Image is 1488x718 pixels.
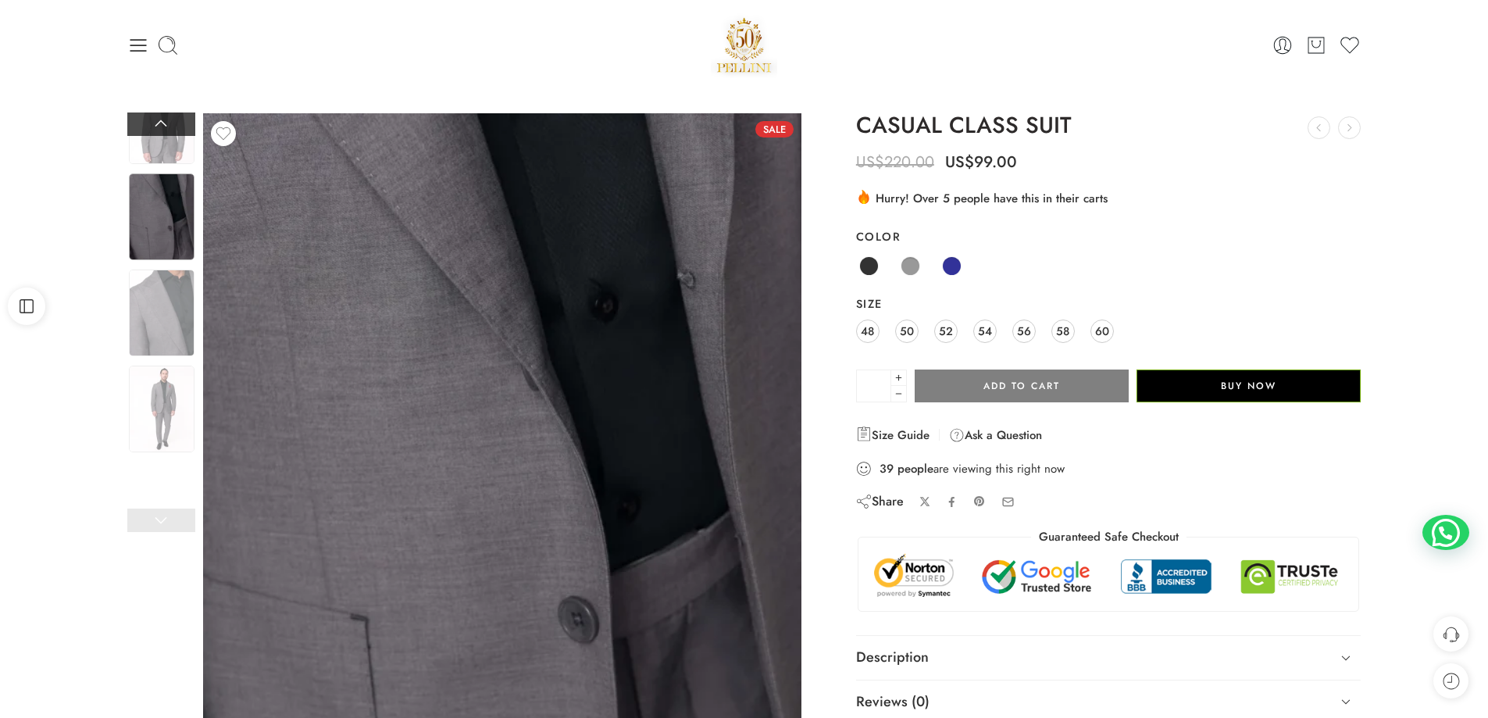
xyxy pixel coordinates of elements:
a: Cart [1305,34,1327,56]
h1: CASUAL CLASS SUIT [856,113,1361,138]
label: Color [856,229,1361,245]
a: 50 [895,320,919,343]
a: 58 [1051,320,1075,343]
span: US$ [856,151,884,173]
span: 60 [1095,320,1109,341]
img: co-nb8-scaled-1.webp [129,173,194,260]
span: 54 [978,320,992,341]
a: 52 [934,320,958,343]
input: Product quantity [856,370,891,402]
a: Pellini - [711,12,778,78]
div: Hurry! Over 5 people have this in their carts [856,188,1361,207]
span: 52 [939,320,953,341]
a: 56 [1012,320,1036,343]
bdi: 220.00 [856,151,934,173]
a: Size Guide [856,426,930,445]
span: 50 [900,320,914,341]
img: co-nb8-scaled-1.webp [129,366,194,452]
bdi: 99.00 [945,151,1017,173]
div: are viewing this right now [856,460,1361,477]
a: Description [856,636,1361,680]
a: 60 [1090,320,1114,343]
label: Size [856,296,1361,312]
a: Login / Register [1272,34,1294,56]
span: 48 [861,320,874,341]
a: Ask a Question [949,426,1042,445]
strong: 39 [880,461,894,477]
img: Trust [870,553,1347,599]
span: US$ [945,151,974,173]
div: Share [856,493,904,510]
span: Sale [755,121,794,138]
a: Pin on Pinterest [973,495,986,508]
a: 48 [856,320,880,343]
a: 54 [973,320,997,343]
legend: Guaranteed Safe Checkout [1031,529,1186,545]
button: Buy Now [1137,370,1361,402]
span: 58 [1056,320,1069,341]
a: Wishlist [1339,34,1361,56]
img: co-nb8-scaled-1.webp [129,270,194,356]
strong: people [897,461,933,477]
span: 56 [1017,320,1031,341]
img: Pellini [711,12,778,78]
button: Add to cart [915,370,1129,402]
